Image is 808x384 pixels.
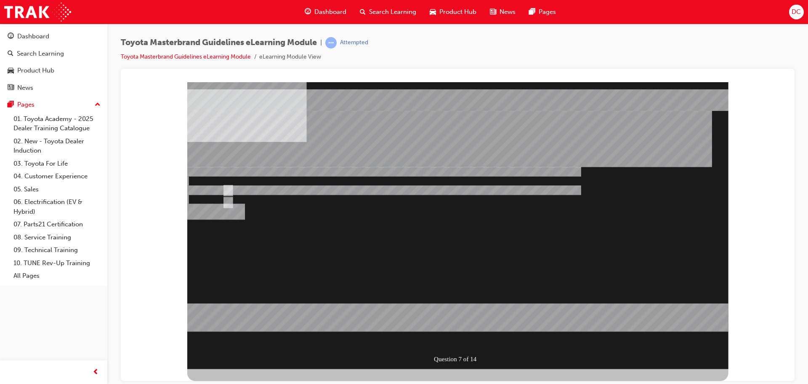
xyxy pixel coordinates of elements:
a: guage-iconDashboard [298,3,353,21]
span: news-icon [490,7,496,17]
button: Pages [3,97,104,113]
span: Dashboard [314,7,346,17]
a: All Pages [10,269,104,282]
div: True or False Quiz [60,287,601,308]
a: 10. TUNE Rev-Up Training [10,257,104,270]
span: Search Learning [369,7,416,17]
div: Attempted [340,39,368,47]
span: prev-icon [93,367,99,378]
div: Pages [17,100,35,110]
a: 06. Electrification (EV & Hybrid) [10,196,104,218]
a: 08. Service Training [10,231,104,244]
a: Product Hub [3,63,104,78]
a: car-iconProduct Hub [423,3,483,21]
span: Product Hub [439,7,476,17]
span: search-icon [8,50,13,58]
span: guage-icon [8,33,14,40]
span: car-icon [8,67,14,75]
span: Toyota Masterbrand Guidelines eLearning Module [121,38,317,48]
span: search-icon [360,7,366,17]
span: up-icon [95,99,101,110]
a: Toyota Masterbrand Guidelines eLearning Module [121,53,251,60]
div: Search Learning [17,49,64,59]
a: news-iconNews [483,3,522,21]
a: 04. Customer Experience [10,170,104,183]
span: | [320,38,322,48]
span: learningRecordVerb_ATTEMPT-icon [325,37,337,48]
div: Dashboard [17,32,49,41]
a: pages-iconPages [522,3,563,21]
a: search-iconSearch Learning [353,3,423,21]
a: 07. Parts21 Certification [10,218,104,231]
a: 01. Toyota Academy - 2025 Dealer Training Catalogue [10,113,104,135]
a: 09. Technical Training [10,244,104,257]
a: 03. Toyota For Life [10,157,104,170]
span: Pages [539,7,556,17]
button: DashboardSearch LearningProduct HubNews [3,27,104,97]
button: DC [789,5,804,19]
span: DC [792,7,801,17]
a: 02. New - Toyota Dealer Induction [10,135,104,157]
span: news-icon [8,84,14,92]
a: Dashboard [3,29,104,44]
a: News [3,80,104,96]
div: Product Hub [17,66,54,75]
span: pages-icon [8,101,14,109]
span: car-icon [430,7,436,17]
div: News [17,83,33,93]
a: Search Learning [3,46,104,62]
span: guage-icon [305,7,311,17]
span: News [500,7,516,17]
li: eLearning Module View [259,52,321,62]
a: 05. Sales [10,183,104,196]
img: Trak [4,3,71,21]
span: pages-icon [529,7,535,17]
